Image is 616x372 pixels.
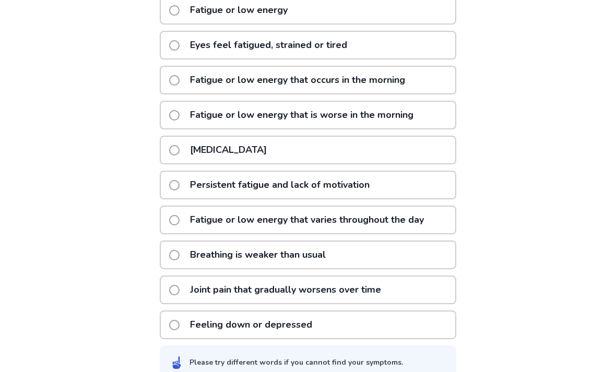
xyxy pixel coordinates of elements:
p: Fatigue or low energy that varies throughout the day [184,207,430,233]
p: Feeling down or depressed [184,311,318,338]
p: Breathing is weaker than usual [184,242,332,268]
p: Fatigue or low energy that is worse in the morning [184,102,420,128]
p: Eyes feel fatigued, strained or tired [184,32,353,58]
p: Joint pain that gradually worsens over time [184,277,387,303]
div: Please try different words if you cannot find your symptoms. [189,357,403,368]
p: Persistent fatigue and lack of motivation [184,172,376,198]
p: [MEDICAL_DATA] [184,137,273,163]
p: Fatigue or low energy that occurs in the morning [184,67,411,93]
